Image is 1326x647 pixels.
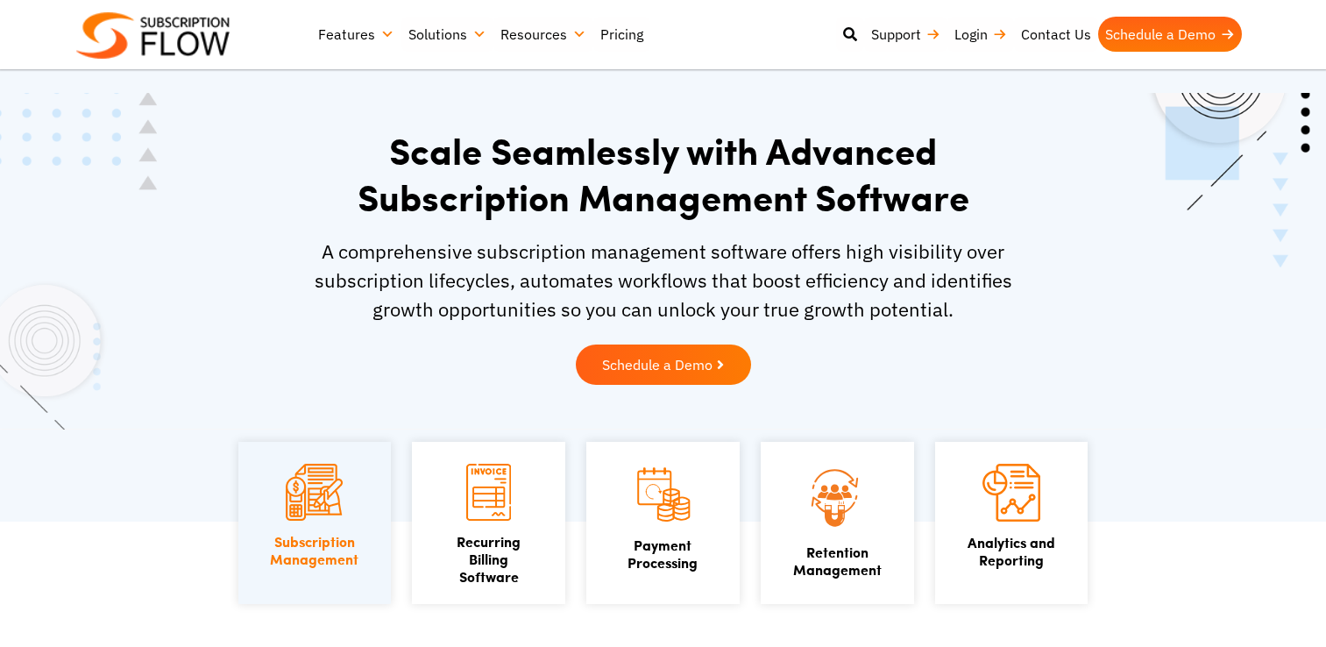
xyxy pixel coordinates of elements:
img: Subscriptionflow [76,12,230,59]
a: Analytics andReporting [968,532,1055,570]
a: PaymentProcessing [628,535,698,572]
a: Solutions [401,17,493,52]
a: Schedule a Demo [576,345,751,385]
img: Recurring Billing Software icon [466,464,511,521]
p: A comprehensive subscription management software offers high visibility over subscription lifecyc... [300,237,1027,323]
img: Analytics and Reporting icon [982,464,1040,522]
h1: Scale Seamlessly with Advanced Subscription Management Software [300,127,1027,219]
a: Features [311,17,401,52]
a: Resources [493,17,593,52]
a: Pricing [593,17,650,52]
img: Retention Management icon [787,464,888,530]
a: SubscriptionManagement [270,531,358,569]
span: Schedule a Demo [602,358,713,372]
a: Support [864,17,947,52]
img: Payment Processing icon [635,464,691,524]
a: Schedule a Demo [1098,17,1242,52]
a: Login [947,17,1014,52]
a: Recurring Billing Software [457,531,521,587]
a: Contact Us [1014,17,1098,52]
a: Retention Management [793,542,882,579]
img: Subscription Management icon [286,464,343,521]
